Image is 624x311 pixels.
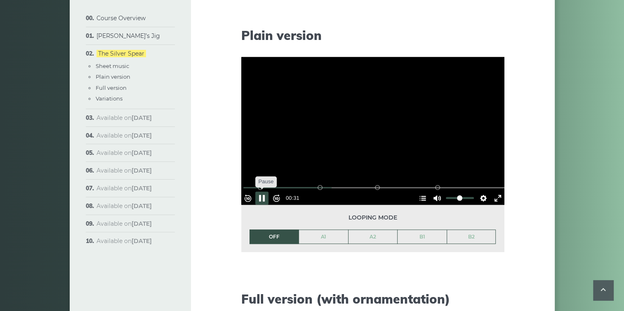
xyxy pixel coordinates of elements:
a: B1 [398,230,447,244]
span: Available on [97,185,152,192]
a: Sheet music [96,63,129,69]
strong: [DATE] [132,237,152,245]
a: [PERSON_NAME]’s Jig [97,32,160,40]
span: Available on [97,132,152,139]
span: Available on [97,167,152,174]
a: Variations [96,95,122,102]
span: Available on [97,237,152,245]
span: Available on [97,149,152,157]
strong: [DATE] [132,114,152,122]
strong: [DATE] [132,185,152,192]
a: A1 [299,230,348,244]
strong: [DATE] [132,167,152,174]
a: B2 [447,230,496,244]
span: Available on [97,114,152,122]
span: Available on [97,220,152,227]
a: Plain version [96,73,130,80]
strong: [DATE] [132,132,152,139]
strong: [DATE] [132,202,152,210]
h2: Plain version [241,28,504,43]
strong: [DATE] [132,220,152,227]
strong: [DATE] [132,149,152,157]
span: Looping mode [250,213,496,222]
a: A2 [348,230,398,244]
a: Course Overview [97,14,146,22]
span: Available on [97,202,152,210]
a: The Silver Spear [97,50,146,57]
a: Full version [96,84,127,91]
h2: Full version (with ornamentation) [241,292,504,306]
